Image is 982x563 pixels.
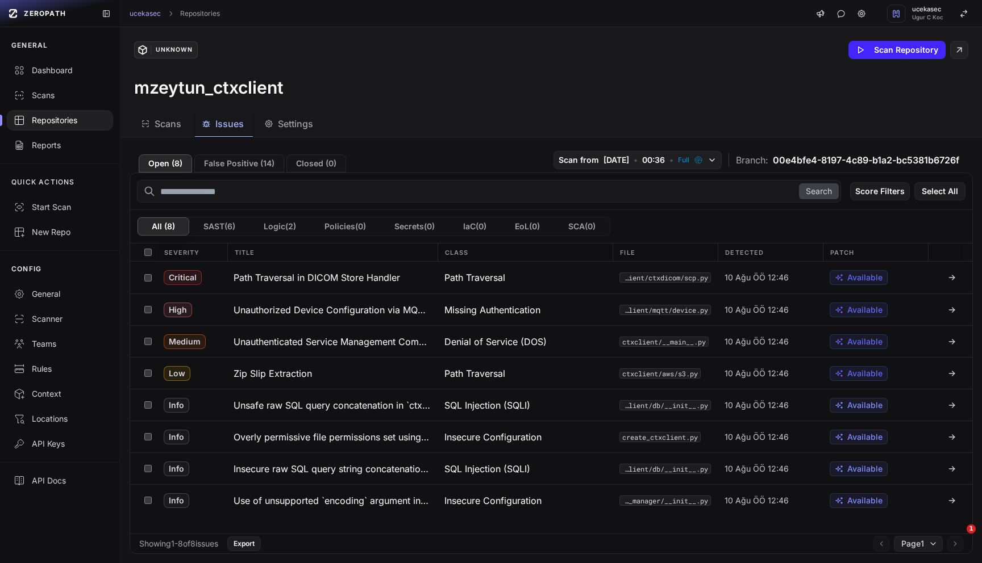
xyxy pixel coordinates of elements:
h3: mzeytun_ctxclient [134,77,284,98]
span: Available [847,431,883,443]
button: ctxclient/db/__init__.py [619,464,711,474]
button: Unauthenticated Service Management Commands via MQTT [227,326,437,357]
span: 10 Ağu ÖÖ 12:46 [725,431,789,443]
span: Path Traversal [444,271,505,284]
span: Available [847,272,883,283]
code: ctxclient/mqtt/device.py [619,305,711,315]
button: SCA(0) [554,217,610,236]
div: Class [438,243,613,261]
span: 10 Ağu ÖÖ 12:46 [725,495,789,506]
span: 10 Ağu ÖÖ 12:46 [725,304,789,316]
h3: Path Traversal in DICOM Store Handler [234,271,400,284]
a: ucekasec [130,9,161,18]
code: ctxclient/aws/s3.py [619,368,701,379]
button: Policies(0) [310,217,380,236]
span: Full [678,156,689,165]
div: Teams [14,338,106,350]
button: Secrets(0) [380,217,449,236]
button: Search [799,183,839,199]
div: Rules [14,363,106,375]
span: 10 Ağu ÖÖ 12:46 [725,463,789,474]
div: Info Overly permissive file permissions set using os.chmod in create_ctxclient.py Insecure Config... [130,421,972,452]
div: New Repo [14,226,106,238]
span: Available [847,495,883,506]
p: CONFIG [11,264,41,274]
span: Ugur C Koc [912,15,943,20]
div: Repositories [14,115,106,126]
div: API Keys [14,438,106,449]
button: EoL(0) [501,217,554,236]
div: Scanner [14,313,106,325]
div: High Unauthorized Device Configuration via MQTT Leading to DICOM Exfiltration Missing Authenticat... [130,293,972,325]
button: Unauthorized Device Configuration via MQTT Leading to DICOM Exfiltration [227,294,437,325]
h3: Unsafe raw SQL query concatenation in `ctxclient/db/__init__.py` at lines 34-36 [234,398,430,412]
nav: breadcrumb [130,9,220,18]
div: Reports [14,140,106,151]
span: [DATE] [604,154,629,166]
span: Page 1 [901,538,924,549]
span: 10 Ağu ÖÖ 12:46 [725,336,789,347]
div: Severity [157,243,227,261]
button: All (8) [138,217,189,236]
button: Insecure raw SQL query string concatenation in initialize method of ctxclient/db/__init__.py [227,453,437,484]
div: Info Unsafe raw SQL query concatenation in `ctxclient/db/__init__.py` at lines 34-36 SQL Injectio... [130,389,972,421]
div: Info Use of unsupported `encoding` argument in `Popen` for Python versions before 3.6 Insecure Co... [130,484,972,516]
div: Medium Unauthenticated Service Management Commands via MQTT Denial of Service (DOS) ctxclient/__m... [130,325,972,357]
div: Unknown [151,45,197,55]
span: Scans [155,117,181,131]
span: Low [164,366,190,381]
a: Repositories [180,9,220,18]
button: Select All [914,182,966,200]
div: Start Scan [14,201,106,213]
h3: Use of unsupported `encoding` argument in `Popen` for Python versions before 3.6 [234,494,430,507]
button: Overly permissive file permissions set using os.chmod in create_ctxclient.py [227,421,437,452]
code: ctxclient/db/__init__.py [619,400,711,410]
button: ctxclient/ctxdicom/scp.py [619,272,711,283]
span: 10 Ağu ÖÖ 12:46 [725,400,789,411]
span: Critical [164,270,202,285]
span: 00:36 [642,154,665,166]
button: ctxclient/service_manager/__init__.py [619,495,711,506]
span: Available [847,336,883,347]
button: Path Traversal in DICOM Store Handler [227,262,437,293]
span: Path Traversal [444,367,505,380]
span: Settings [278,117,313,131]
button: Score Filters [850,182,910,200]
button: Page1 [894,536,943,552]
span: Scan from [559,154,599,166]
div: Patch [823,243,928,261]
svg: chevron right, [167,10,174,18]
div: Showing 1 - 8 of 8 issues [139,538,218,549]
h3: Zip Slip Extraction [234,367,312,380]
div: Info Insecure raw SQL query string concatenation in initialize method of ctxclient/db/__init__.py... [130,452,972,484]
span: Denial of Service (DOS) [444,335,547,348]
span: Missing Authentication [444,303,540,317]
button: Unsafe raw SQL query concatenation in `ctxclient/db/__init__.py` at lines 34-36 [227,389,437,421]
button: Scan Repository [848,41,946,59]
div: Critical Path Traversal in DICOM Store Handler Path Traversal ctxclient/ctxdicom/scp.py 10 Ağu ÖÖ... [130,262,972,293]
span: Available [847,400,883,411]
span: Issues [215,117,244,131]
span: Insecure Configuration [444,430,542,444]
h3: Insecure raw SQL query string concatenation in initialize method of ctxclient/db/__init__.py [234,462,430,476]
button: False Positive (14) [194,154,284,173]
span: • [669,154,673,166]
span: Branch: [736,153,768,167]
button: Closed (0) [286,154,346,173]
span: Medium [164,334,206,349]
span: ZEROPATH [24,9,66,18]
div: Context [14,388,106,400]
p: GENERAL [11,41,48,50]
button: Export [227,536,261,551]
div: Locations [14,413,106,425]
span: Available [847,304,883,316]
code: ctxclient/__main__.py [619,337,709,347]
span: 10 Ağu ÖÖ 12:46 [725,368,789,379]
span: 1 [967,524,976,533]
span: • [634,154,638,166]
button: Zip Slip Extraction [227,358,437,389]
span: 00e4bfe4-8197-4c89-b1a2-bc5381b6726f [773,153,959,167]
span: Available [847,368,883,379]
